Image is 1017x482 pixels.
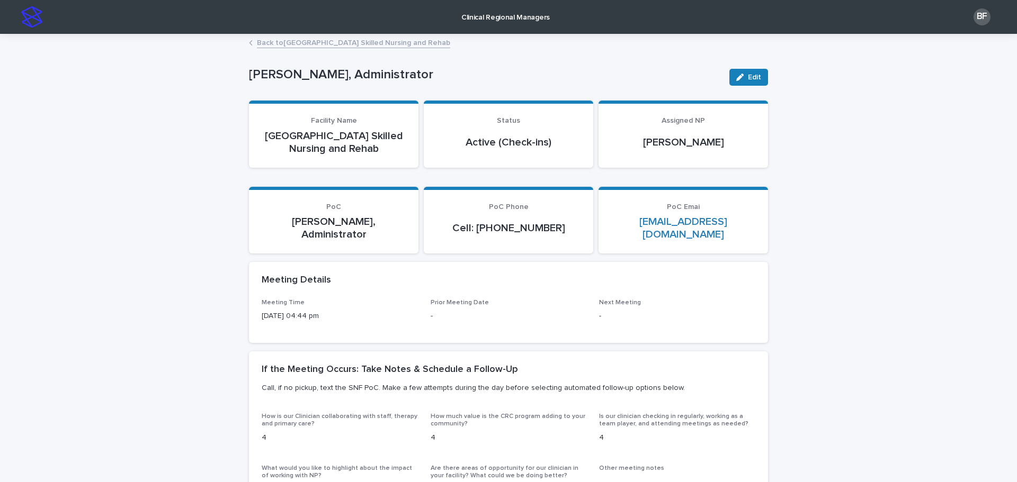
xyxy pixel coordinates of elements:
[262,130,406,155] p: [GEOGRAPHIC_DATA] Skilled Nursing and Rehab
[974,8,991,25] div: BF
[262,311,418,322] p: [DATE] 04:44 pm
[262,215,406,241] p: [PERSON_NAME], Administrator
[497,117,520,124] span: Status
[431,311,587,322] p: -
[639,216,727,240] a: [EMAIL_ADDRESS][DOMAIN_NAME]
[262,275,331,286] h2: Meeting Details
[748,74,761,81] span: Edit
[262,299,305,306] span: Meeting Time
[667,203,700,211] span: PoC Emai
[431,413,585,427] span: How much value is the CRC program adding to your community?
[599,432,755,443] p: 4
[249,67,721,83] p: [PERSON_NAME], Administrator
[662,117,705,124] span: Assigned NP
[311,117,357,124] span: Facility Name
[599,413,748,427] span: Is our clinician checking in regularly, working as a team player, and attending meetings as needed?
[262,383,751,393] p: Call, if no pickup, text the SNF PoC. Make a few attempts during the day before selecting automat...
[262,432,418,443] p: 4
[262,465,412,479] span: What would you like to highlight about the impact of working with NP?
[431,299,489,306] span: Prior Meeting Date
[436,136,581,149] p: Active (Check-ins)
[611,136,755,149] p: [PERSON_NAME]
[489,203,529,211] span: PoC Phone
[729,69,768,86] button: Edit
[262,413,417,427] span: How is our Clinician collaborating with staff, therapy and primary care?
[431,432,587,443] p: 4
[436,222,581,234] p: Cell: [PHONE_NUMBER]
[431,465,578,479] span: Are there areas of opportunity for our clinician in your facility? What could we be doing better?
[262,364,518,376] h2: If the Meeting Occurs: Take Notes & Schedule a Follow-Up
[599,311,755,322] p: -
[257,36,450,48] a: Back to[GEOGRAPHIC_DATA] Skilled Nursing and Rehab
[326,203,341,211] span: PoC
[21,6,42,28] img: stacker-logo-s-only.png
[599,299,641,306] span: Next Meeting
[599,465,664,471] span: Other meeting notes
